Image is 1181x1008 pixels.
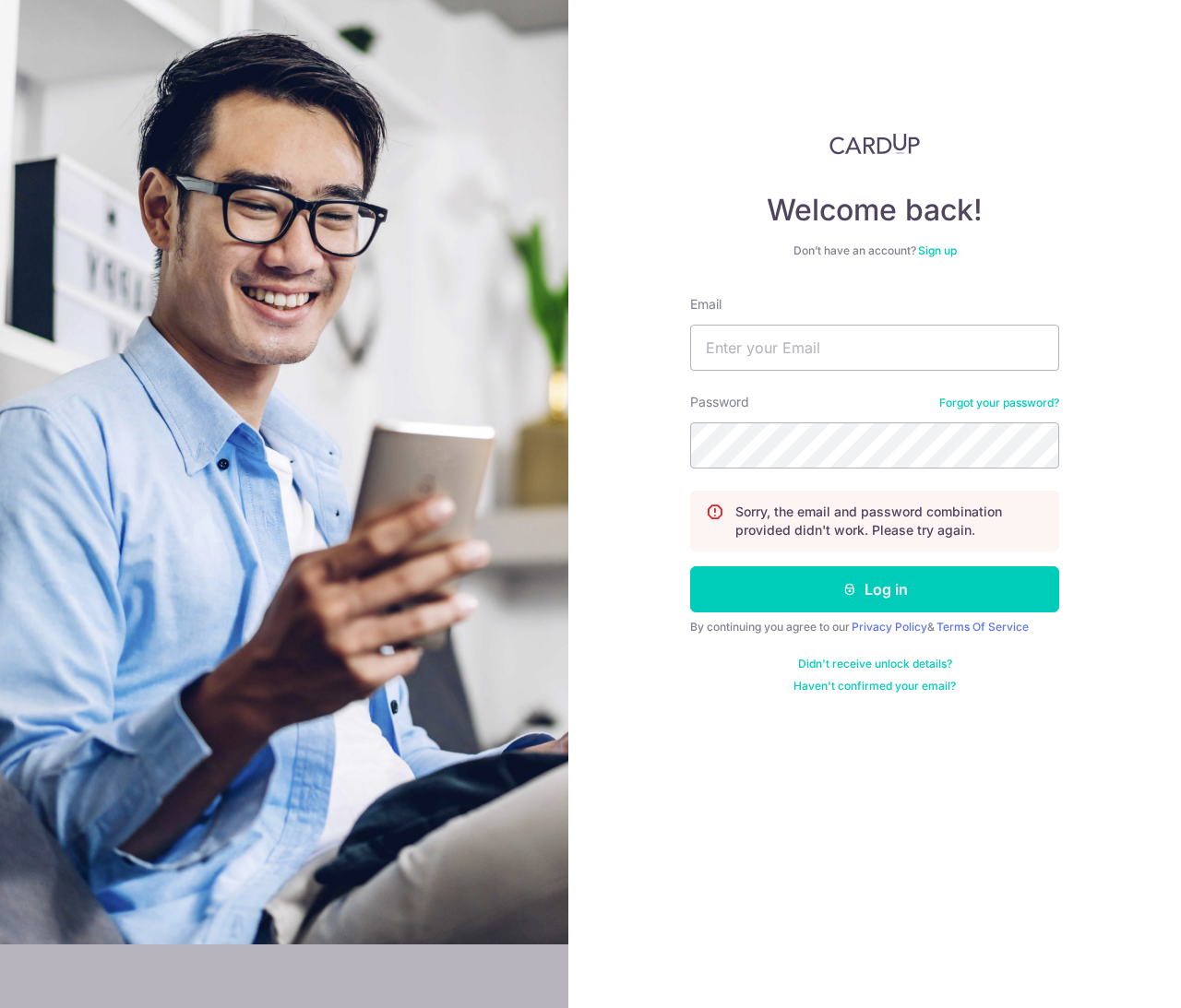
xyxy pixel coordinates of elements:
[939,396,1059,410] a: Forgot your password?
[793,679,956,694] a: Haven't confirmed your email?
[690,295,722,314] label: Email
[852,620,927,634] a: Privacy Policy
[690,620,1059,634] div: By continuing you agree to our &
[936,620,1029,634] a: Terms Of Service
[690,393,749,411] label: Password
[690,566,1059,612] button: Log in
[690,325,1059,371] input: Enter your Email
[918,243,957,257] a: Sign up
[829,133,920,155] img: CardUp Logo
[798,657,952,671] a: Didn't receive unlock details?
[690,192,1059,229] h4: Welcome back!
[735,503,1044,540] p: Sorry, the email and password combination provided didn't work. Please try again.
[690,243,1059,258] div: Don’t have an account?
